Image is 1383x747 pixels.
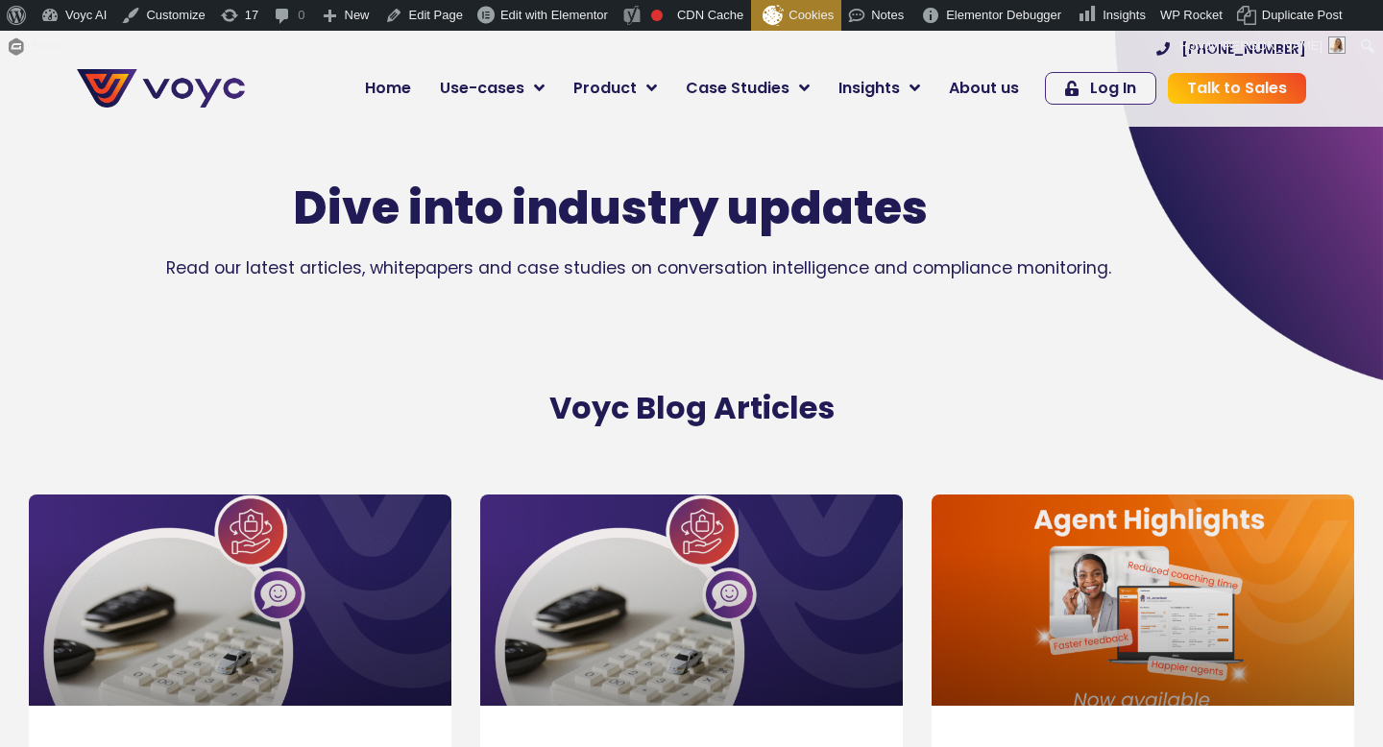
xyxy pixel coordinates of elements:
[1187,81,1287,96] span: Talk to Sales
[351,69,425,108] a: Home
[671,69,824,108] a: Case Studies
[1045,72,1156,105] a: Log In
[838,77,900,100] span: Insights
[77,181,1143,236] h1: Dive into industry updates
[651,10,663,21] div: Focus keyphrase not set
[934,69,1033,108] a: About us
[440,77,524,100] span: Use-cases
[686,77,789,100] span: Case Studies
[77,255,1201,280] p: Read our latest articles, whitepapers and case studies on conversation intelligence and complianc...
[77,69,245,108] img: voyc-full-logo
[824,69,934,108] a: Insights
[144,390,1239,426] h2: Voyc Blog Articles
[949,77,1019,100] span: About us
[573,77,637,100] span: Product
[1156,42,1306,56] a: [PHONE_NUMBER]
[500,8,608,22] span: Edit with Elementor
[1173,31,1353,61] a: Howdy,
[365,77,411,100] span: Home
[32,31,67,61] span: Forms
[1090,81,1136,96] span: Log In
[425,69,559,108] a: Use-cases
[1220,38,1322,53] span: [PERSON_NAME]
[1168,73,1306,104] a: Talk to Sales
[559,69,671,108] a: Product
